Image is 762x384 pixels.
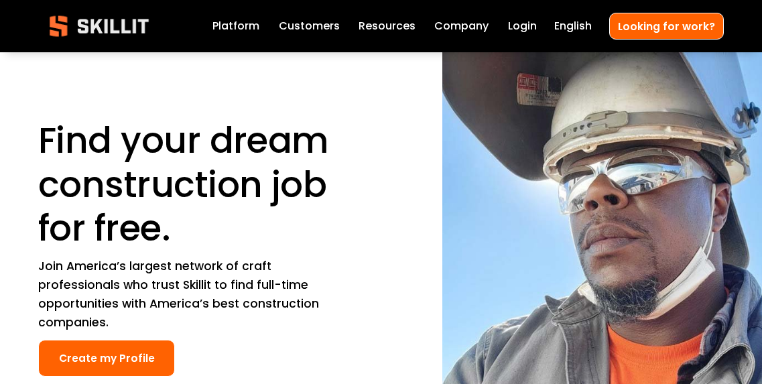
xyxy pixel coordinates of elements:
[434,17,489,35] a: Company
[279,17,340,35] a: Customers
[38,119,377,250] h1: Find your dream construction job for free.
[212,17,259,35] a: Platform
[508,17,537,35] a: Login
[38,340,175,377] a: Create my Profile
[554,18,592,34] span: English
[38,6,160,46] img: Skillit
[554,17,592,35] div: language picker
[359,17,416,35] a: folder dropdown
[609,13,724,39] a: Looking for work?
[38,257,348,332] p: Join America’s largest network of craft professionals who trust Skillit to find full-time opportu...
[359,18,416,34] span: Resources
